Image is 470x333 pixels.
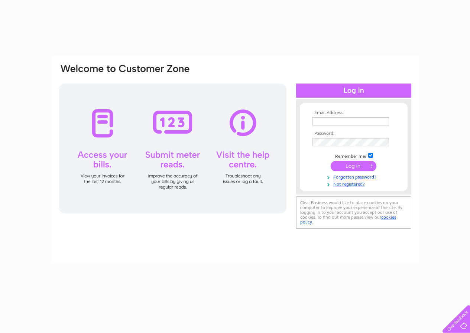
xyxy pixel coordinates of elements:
[311,152,397,159] td: Remember me?
[331,161,376,171] input: Submit
[296,196,411,229] div: Clear Business would like to place cookies on your computer to improve your experience of the sit...
[311,131,397,136] th: Password:
[312,173,397,180] a: Forgotten password?
[311,110,397,115] th: Email Address:
[312,180,397,187] a: Not registered?
[300,215,396,225] a: cookies policy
